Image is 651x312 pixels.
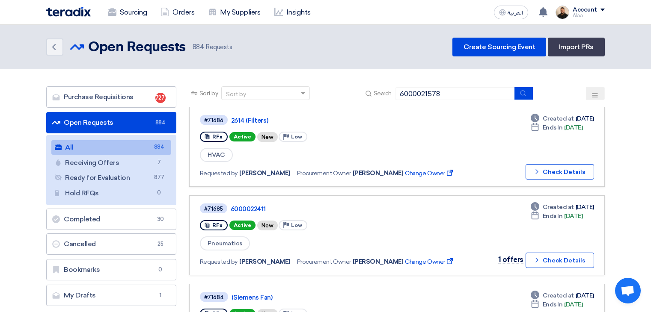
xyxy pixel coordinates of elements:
[531,300,583,309] div: [DATE]
[531,212,583,221] div: [DATE]
[154,3,201,22] a: Orders
[548,38,605,56] a: Import PRs
[199,89,218,98] span: Sort by
[231,117,445,124] a: 2614 (Filters)
[204,294,224,300] div: #71684
[526,253,594,268] button: Check Details
[155,265,166,274] span: 0
[200,236,250,250] span: Pneumatics
[46,112,176,133] a: Open Requests884
[51,140,171,155] a: All
[353,169,404,178] span: [PERSON_NAME]
[452,38,546,56] a: Create Sourcing Event
[615,278,641,303] div: Open chat
[212,222,223,228] span: RFx
[154,143,164,152] span: 884
[204,118,223,123] div: #71686
[193,42,232,52] span: Requests
[239,169,290,178] span: [PERSON_NAME]
[51,156,171,170] a: Receiving Offers
[573,6,597,14] div: Account
[200,257,238,266] span: Requested by
[257,132,278,142] div: New
[193,43,204,51] span: 884
[531,291,594,300] div: [DATE]
[155,291,166,300] span: 1
[268,3,318,22] a: Insights
[405,257,454,266] span: Change Owner
[46,233,176,255] a: Cancelled25
[543,212,563,221] span: Ends In
[498,256,523,264] span: 1 offers
[46,259,176,280] a: Bookmarks0
[154,188,164,197] span: 0
[257,221,278,230] div: New
[526,164,594,180] button: Check Details
[531,203,594,212] div: [DATE]
[291,222,302,228] span: Low
[46,86,176,108] a: Purchase Requisitions727
[239,257,290,266] span: [PERSON_NAME]
[154,158,164,167] span: 7
[232,294,446,301] a: (Siemens Fan)
[543,291,574,300] span: Created at
[154,173,164,182] span: 877
[46,285,176,306] a: My Drafts1
[494,6,528,19] button: العربية
[101,3,154,22] a: Sourcing
[88,39,186,56] h2: Open Requests
[543,203,574,212] span: Created at
[51,186,171,200] a: Hold RFQs
[395,87,515,100] input: Search by title or reference number
[556,6,569,19] img: MAA_1717931611039.JPG
[231,205,445,213] a: 6000022411
[204,206,223,212] div: #71685
[291,134,302,140] span: Low
[155,118,166,127] span: 884
[200,148,233,162] span: HVAC
[543,123,563,132] span: Ends In
[508,10,523,16] span: العربية
[212,134,223,140] span: RFx
[226,90,246,99] div: Sort by
[573,13,605,18] div: Alaa
[374,89,392,98] span: Search
[229,132,256,141] span: Active
[353,257,404,266] span: [PERSON_NAME]
[51,171,171,185] a: Ready for Evaluation
[155,215,166,224] span: 30
[155,240,166,248] span: 25
[201,3,267,22] a: My Suppliers
[297,257,351,266] span: Procurement Owner
[297,169,351,178] span: Procurement Owner
[200,169,238,178] span: Requested by
[229,221,256,230] span: Active
[46,7,91,17] img: Teradix logo
[543,300,563,309] span: Ends In
[155,93,166,103] span: 727
[405,169,454,178] span: Change Owner
[543,114,574,123] span: Created at
[46,209,176,230] a: Completed30
[531,114,594,123] div: [DATE]
[531,123,583,132] div: [DATE]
